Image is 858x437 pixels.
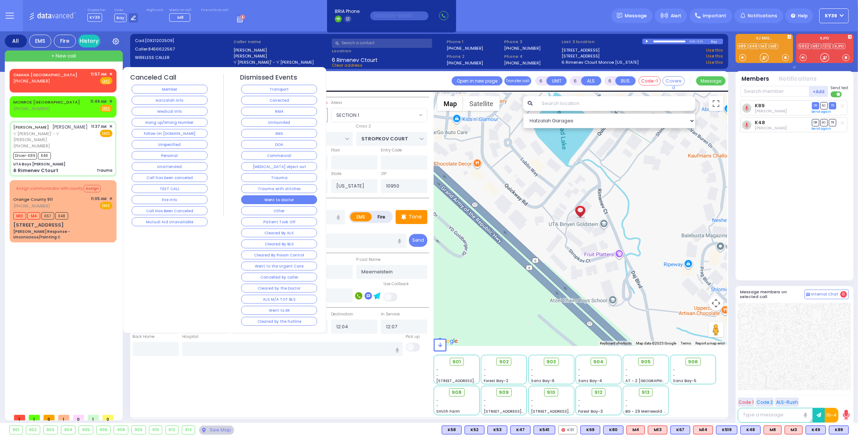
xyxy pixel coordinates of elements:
button: Personal [132,151,208,160]
div: 0:21 [697,37,704,46]
div: 0:00 [689,37,696,46]
label: Night unit [146,8,163,13]
span: 0 [103,415,114,420]
span: 912 [594,389,602,396]
button: Mutual Aid Unavailable [132,217,208,226]
input: Search location [537,96,695,111]
button: ALS [581,76,601,85]
span: Shia Lieberman [755,125,787,131]
span: KY39 [87,13,102,22]
button: Covered [663,76,685,85]
div: M3 [785,426,803,434]
span: Internal Chat [812,292,839,297]
a: 1212 [822,43,833,49]
span: ✕ [109,196,112,202]
a: K89 [755,103,765,108]
span: - [531,367,533,373]
span: KY39 [825,13,837,19]
label: Cad: [135,38,231,44]
div: 910 [149,426,162,434]
div: Trauma [97,168,112,173]
span: Phone 4 [504,53,559,60]
div: ALS [785,426,803,434]
u: EMS [103,106,110,111]
label: Pick up [406,334,420,340]
div: K48 [740,426,761,434]
a: [STREET_ADDRESS] [562,53,600,59]
button: BUS [615,76,636,85]
span: Sanz Bay-4 [578,378,602,384]
div: K61 [558,426,577,434]
button: TEST CALL [132,184,208,193]
span: [STREET_ADDRESS][PERSON_NAME] [437,378,506,384]
span: Sanz Bay-5 [673,378,697,384]
span: EMS [100,202,112,209]
div: M8 [764,426,782,434]
button: Other [241,206,317,215]
span: DR [812,102,819,109]
span: - [484,398,486,403]
span: Joel Witriol [755,108,787,114]
a: 6 Rimenev Ctourt Monroe [US_STATE] [562,59,639,66]
button: Hang up/Wrong Number [132,118,208,127]
span: 904 [593,358,604,366]
span: 910 [547,389,556,396]
a: KJFD [834,43,845,49]
span: Send text [831,85,849,91]
a: K48 [755,120,765,125]
span: EMS [100,130,112,137]
span: 1 [88,415,99,420]
a: Use this [706,47,723,53]
input: Search a contact [332,39,432,48]
div: Bay [711,39,723,44]
div: ALS [648,426,667,434]
button: 10-4 [825,408,838,423]
a: K89 [737,43,748,49]
span: Bay [114,14,126,22]
div: BLS [740,426,761,434]
div: ALS KJ [764,426,782,434]
label: Turn off text [831,91,843,98]
button: Assign [84,185,101,192]
button: ALS-Rush [775,398,799,407]
div: K80 [603,426,623,434]
label: Fire units on call [201,8,229,13]
div: UTA Boys [PERSON_NAME] [13,161,65,167]
div: K53 [487,426,507,434]
span: Phone 1 [447,39,501,45]
div: BLS [534,426,555,434]
a: Orange County 911 [13,196,53,202]
button: +Add [809,86,829,97]
span: [PHONE_NUMBER] [13,106,50,112]
div: BLS [806,426,826,434]
a: OMAHA [GEOGRAPHIC_DATA] [13,72,77,78]
button: Cancelled by caller [241,273,317,282]
button: Trauma with stitches [241,184,317,193]
div: 902 [26,426,40,434]
button: Unfounded [241,118,317,127]
span: 901 [452,358,461,366]
button: Went to the Urgent Care [241,262,317,270]
span: 906 [688,358,698,366]
button: Cleared by the Doctor [241,284,317,293]
span: - [437,403,439,409]
span: K67 [41,212,54,220]
span: Important [703,13,726,19]
span: - [578,367,580,373]
span: - [626,367,628,373]
a: [STREET_ADDRESS] [562,47,600,53]
span: 913 [642,389,650,396]
button: Call Has Been Canceled [132,206,208,215]
span: TR [829,119,836,126]
button: Cleared by the hotline [241,317,317,326]
div: K58 [442,426,462,434]
span: - [484,403,486,409]
span: - [626,373,628,378]
label: Fire [371,212,392,221]
div: K519 [716,426,737,434]
label: Areas [331,100,342,106]
span: 0 [44,415,55,420]
span: 8456622567 [148,46,175,52]
input: Search hospital [182,342,402,356]
div: 908 [114,426,128,434]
